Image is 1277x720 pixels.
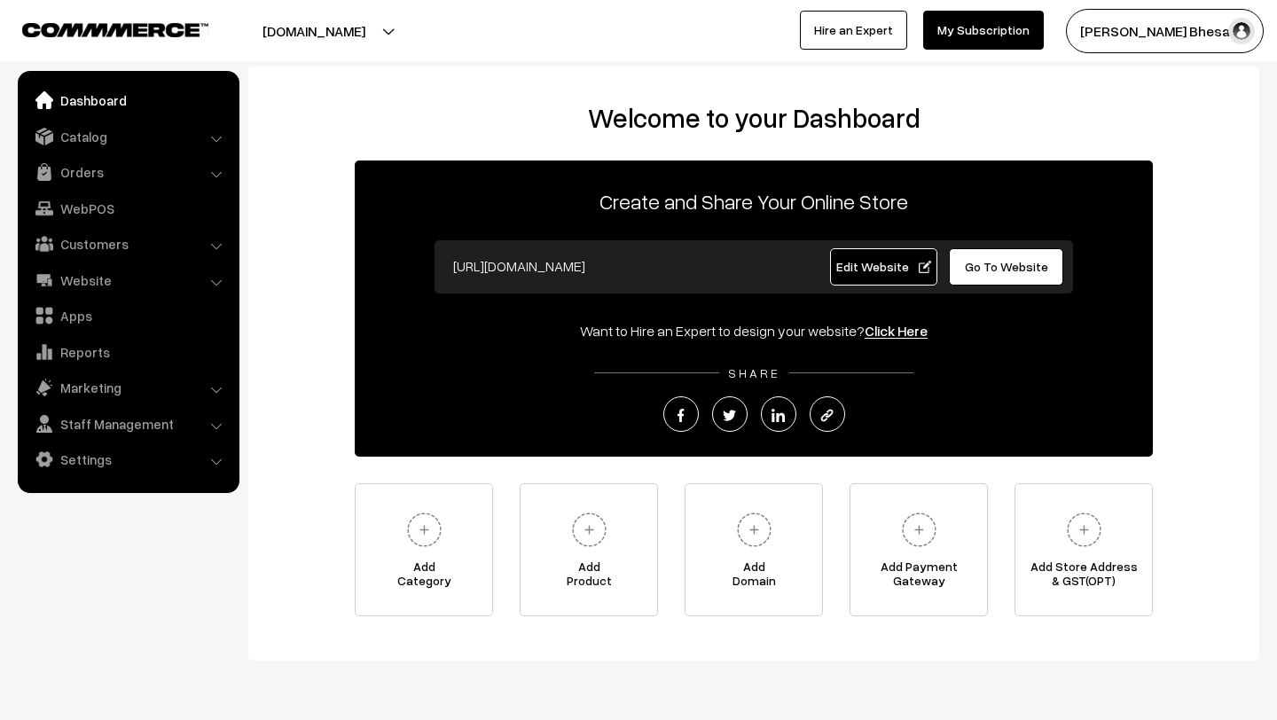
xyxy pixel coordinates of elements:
[22,336,233,368] a: Reports
[22,156,233,188] a: Orders
[22,408,233,440] a: Staff Management
[520,483,658,616] a: AddProduct
[22,121,233,153] a: Catalog
[355,483,493,616] a: AddCategory
[686,560,822,595] span: Add Domain
[1015,560,1152,595] span: Add Store Address & GST(OPT)
[830,248,938,286] a: Edit Website
[1228,18,1255,44] img: user
[521,560,657,595] span: Add Product
[400,505,449,554] img: plus.svg
[22,23,208,36] img: COMMMERCE
[949,248,1063,286] a: Go To Website
[565,505,614,554] img: plus.svg
[22,228,233,260] a: Customers
[22,443,233,475] a: Settings
[923,11,1044,50] a: My Subscription
[965,259,1048,274] span: Go To Website
[1015,483,1153,616] a: Add Store Address& GST(OPT)
[200,9,427,53] button: [DOMAIN_NAME]
[836,259,931,274] span: Edit Website
[850,560,987,595] span: Add Payment Gateway
[22,264,233,296] a: Website
[355,320,1153,341] div: Want to Hire an Expert to design your website?
[850,483,988,616] a: Add PaymentGateway
[800,11,907,50] a: Hire an Expert
[355,185,1153,217] p: Create and Share Your Online Store
[22,84,233,116] a: Dashboard
[22,18,177,39] a: COMMMERCE
[22,192,233,224] a: WebPOS
[22,300,233,332] a: Apps
[719,365,789,380] span: SHARE
[1060,505,1109,554] img: plus.svg
[685,483,823,616] a: AddDomain
[22,372,233,403] a: Marketing
[1066,9,1264,53] button: [PERSON_NAME] Bhesani…
[266,102,1242,134] h2: Welcome to your Dashboard
[865,322,928,340] a: Click Here
[730,505,779,554] img: plus.svg
[356,560,492,595] span: Add Category
[895,505,944,554] img: plus.svg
